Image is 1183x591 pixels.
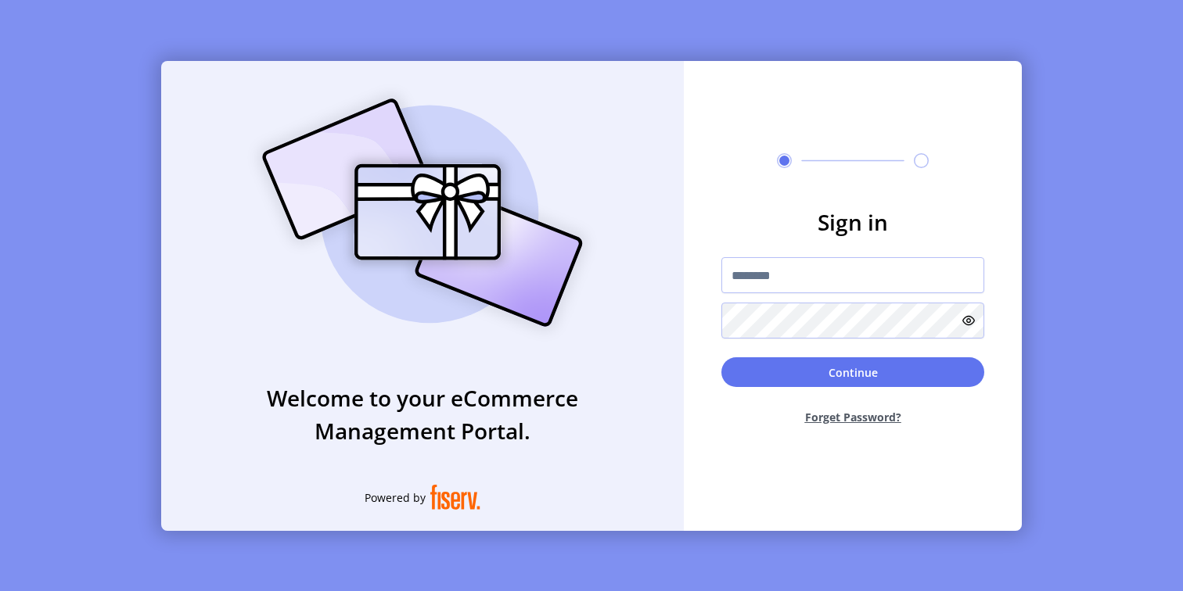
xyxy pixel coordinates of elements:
[721,206,984,238] h3: Sign in
[721,357,984,387] button: Continue
[239,81,606,344] img: card_Illustration.svg
[365,489,426,506] span: Powered by
[161,381,684,447] h3: Welcome to your eCommerce Management Portal.
[721,396,984,438] button: Forget Password?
